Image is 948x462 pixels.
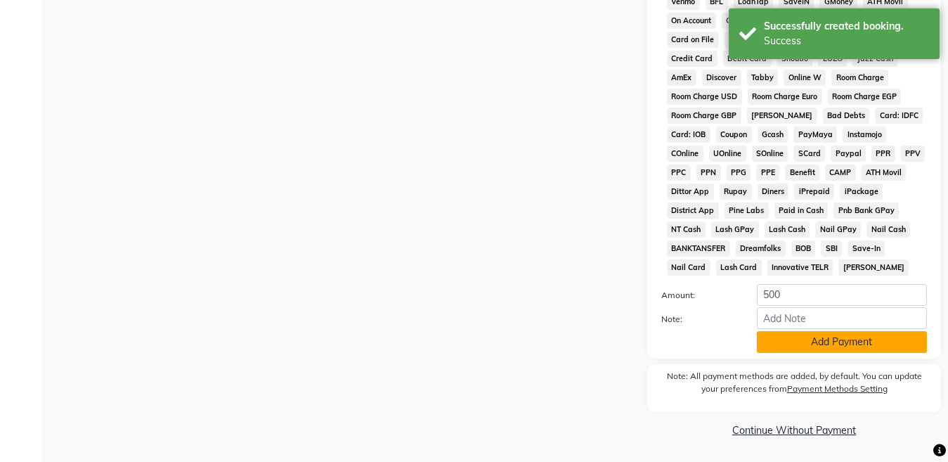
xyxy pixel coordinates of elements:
[793,146,825,162] span: SCard
[725,32,762,48] span: Envision
[785,165,819,181] span: Benefit
[758,184,789,200] span: Diners
[774,203,829,219] span: Paid in Cash
[667,32,719,48] span: Card on File
[696,165,721,181] span: PPN
[825,165,856,181] span: CAMP
[667,108,741,124] span: Room Charge GBP
[722,13,798,29] span: Chamber Gift Card
[752,146,788,162] span: SOnline
[757,307,927,329] input: Add Note
[747,108,817,124] span: [PERSON_NAME]
[764,19,929,34] div: Successfully created booking.
[791,240,816,257] span: BOB
[756,165,779,181] span: PPE
[765,222,810,238] span: Lash Cash
[702,70,741,86] span: Discover
[840,184,883,200] span: iPackage
[793,127,837,143] span: PayMaya
[667,184,714,200] span: Dittor App
[667,146,703,162] span: COnline
[725,203,769,219] span: Pine Labs
[875,108,923,124] span: Card: IDFC
[833,203,899,219] span: Pnb Bank GPay
[787,383,888,395] label: Payment Methods Setting
[667,165,691,181] span: PPC
[757,284,927,306] input: Amount
[747,70,779,86] span: Tabby
[667,259,710,276] span: Nail Card
[667,51,718,67] span: Credit Card
[651,289,746,302] label: Amount:
[866,222,910,238] span: Nail Cash
[667,240,730,257] span: BANKTANSFER
[711,222,759,238] span: Lash GPay
[831,146,866,162] span: Paypal
[848,240,885,257] span: Save-In
[794,184,834,200] span: iPrepaid
[764,34,929,49] div: Success
[823,108,870,124] span: Bad Debts
[716,127,752,143] span: Coupon
[871,146,895,162] span: PPR
[828,89,902,105] span: Room Charge EGP
[821,240,842,257] span: SBI
[727,165,751,181] span: PPG
[748,89,822,105] span: Room Charge Euro
[650,423,938,438] a: Continue Without Payment
[667,70,696,86] span: AmEx
[843,127,886,143] span: Instamojo
[651,313,746,326] label: Note:
[667,89,742,105] span: Room Charge USD
[667,13,716,29] span: On Account
[667,222,706,238] span: NT Cash
[901,146,926,162] span: PPV
[838,259,909,276] span: [PERSON_NAME]
[661,370,927,401] label: Note: All payment methods are added, by default. You can update your preferences from
[667,203,719,219] span: District App
[784,70,826,86] span: Online W
[767,259,833,276] span: Innovative TELR
[758,127,788,143] span: Gcash
[862,165,907,181] span: ATH Movil
[815,222,861,238] span: Nail GPay
[716,259,762,276] span: Lash Card
[736,240,786,257] span: Dreamfolks
[720,184,752,200] span: Rupay
[709,146,746,162] span: UOnline
[723,51,772,67] span: Debit Card
[757,331,927,353] button: Add Payment
[831,70,888,86] span: Room Charge
[667,127,710,143] span: Card: IOB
